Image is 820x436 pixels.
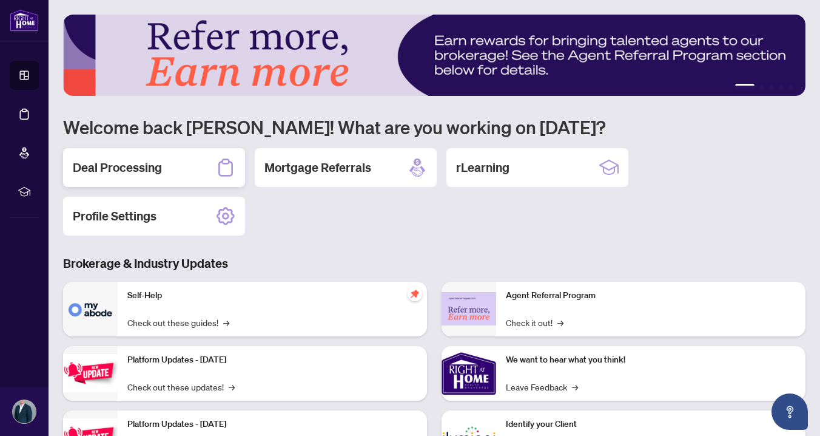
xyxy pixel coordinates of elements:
[127,418,417,431] p: Platform Updates - [DATE]
[506,289,796,302] p: Agent Referral Program
[788,84,793,89] button: 5
[229,380,235,393] span: →
[127,380,235,393] a: Check out these updates!→
[127,316,229,329] a: Check out these guides!→
[73,159,162,176] h2: Deal Processing
[63,255,805,272] h3: Brokerage & Industry Updates
[63,15,805,96] img: Slide 0
[572,380,578,393] span: →
[127,289,417,302] p: Self-Help
[771,393,808,430] button: Open asap
[408,287,422,301] span: pushpin
[456,159,509,176] h2: rLearning
[442,292,496,325] img: Agent Referral Program
[13,400,36,423] img: Profile Icon
[127,353,417,367] p: Platform Updates - [DATE]
[735,84,754,89] button: 1
[442,346,496,401] img: We want to hear what you think!
[506,380,578,393] a: Leave Feedback→
[506,418,796,431] p: Identify your Client
[63,282,118,336] img: Self-Help
[10,9,39,32] img: logo
[73,208,156,225] h2: Profile Settings
[779,84,784,89] button: 4
[63,115,805,138] h1: Welcome back [PERSON_NAME]! What are you working on [DATE]?
[759,84,764,89] button: 2
[506,353,796,367] p: We want to hear what you think!
[769,84,774,89] button: 3
[506,316,563,329] a: Check it out!→
[63,354,118,392] img: Platform Updates - July 21, 2025
[557,316,563,329] span: →
[223,316,229,329] span: →
[264,159,371,176] h2: Mortgage Referrals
